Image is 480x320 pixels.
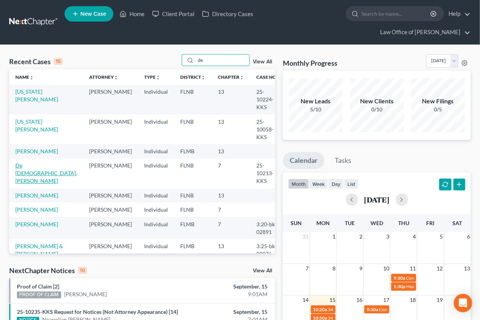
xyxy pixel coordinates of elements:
[250,217,287,239] td: 3:20-bk-02891
[283,58,337,68] h3: Monthly Progress
[305,264,310,273] span: 7
[350,97,404,106] div: New Clients
[180,74,206,80] a: Districtunfold_more
[332,264,336,273] span: 8
[9,266,87,275] div: NextChapter Notices
[394,284,405,289] span: 1:30p
[253,268,272,274] a: View All
[83,202,138,217] td: [PERSON_NAME]
[453,220,462,226] span: Sat
[283,152,324,169] a: Calendar
[382,295,390,305] span: 17
[345,220,355,226] span: Tue
[83,159,138,188] td: [PERSON_NAME]
[239,75,244,80] i: unfold_more
[80,11,106,17] span: New Case
[411,106,465,113] div: 0/5
[313,307,327,312] span: 10:20a
[250,114,287,144] td: 25-10058-KKS
[15,162,77,184] a: De [DEMOGRAPHIC_DATA], [PERSON_NAME]
[138,188,174,202] td: Individual
[411,97,465,106] div: New Filings
[409,264,417,273] span: 11
[394,275,405,281] span: 9:30a
[174,85,212,114] td: FLNB
[350,106,404,113] div: 0/10
[212,159,250,188] td: 7
[15,118,58,133] a: [US_STATE][PERSON_NAME]
[83,114,138,144] td: [PERSON_NAME]
[17,283,59,290] a: Proof of Claim [2]
[83,144,138,158] td: [PERSON_NAME]
[302,232,310,241] span: 31
[218,74,244,80] a: Chapterunfold_more
[17,308,178,315] a: 25-10235-KKS Request for Notices (Not Attorney Appearance) [14]
[144,74,160,80] a: Typeunfold_more
[250,159,287,188] td: 25-10213-KKS
[138,239,174,269] td: Individual
[329,295,336,305] span: 15
[138,159,174,188] td: Individual
[196,55,249,66] input: Search by name...
[54,58,63,65] div: 15
[198,7,257,21] a: Directory Cases
[439,232,444,241] span: 5
[83,85,138,114] td: [PERSON_NAME]
[89,74,118,80] a: Attorneyunfold_more
[212,217,250,239] td: 7
[212,85,250,114] td: 13
[291,220,302,226] span: Sun
[15,148,58,154] a: [PERSON_NAME]
[15,74,34,80] a: Nameunfold_more
[289,97,343,106] div: New Leads
[359,232,363,241] span: 2
[212,202,250,217] td: 7
[78,267,87,274] div: 10
[344,179,359,189] button: list
[156,75,160,80] i: unfold_more
[116,7,148,21] a: Home
[289,106,343,113] div: 5/10
[138,202,174,217] td: Individual
[409,295,417,305] span: 18
[436,264,444,273] span: 12
[454,294,472,312] div: Open Intercom Messenger
[138,114,174,144] td: Individual
[398,220,409,226] span: Thu
[189,308,267,316] div: September, 15
[359,264,363,273] span: 9
[412,232,417,241] span: 4
[15,88,58,103] a: [US_STATE][PERSON_NAME]
[427,220,435,226] span: Fri
[212,144,250,158] td: 13
[174,188,212,202] td: FLNB
[385,232,390,241] span: 3
[288,179,309,189] button: month
[17,292,61,298] div: PROOF OF CLAIM
[83,217,138,239] td: [PERSON_NAME]
[15,192,58,199] a: [PERSON_NAME]
[316,220,330,226] span: Mon
[9,57,63,66] div: Recent Cases
[309,179,328,189] button: week
[83,239,138,269] td: [PERSON_NAME]
[361,7,432,21] input: Search by name...
[379,307,466,312] span: Confirmation hearing for [PERSON_NAME]
[138,85,174,114] td: Individual
[332,232,336,241] span: 1
[364,196,390,204] h2: [DATE]
[466,232,471,241] span: 6
[250,85,287,114] td: 25-10224-KKS
[29,75,34,80] i: unfold_more
[328,307,402,312] span: 341(a) meeting for [PERSON_NAME]
[138,217,174,239] td: Individual
[302,295,310,305] span: 14
[253,59,272,65] a: View All
[174,159,212,188] td: FLNB
[445,7,470,21] a: Help
[15,243,63,257] a: [PERSON_NAME] & [PERSON_NAME]
[382,264,390,273] span: 10
[256,74,281,80] a: Case Nounfold_more
[15,221,58,227] a: [PERSON_NAME]
[174,114,212,144] td: FLNB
